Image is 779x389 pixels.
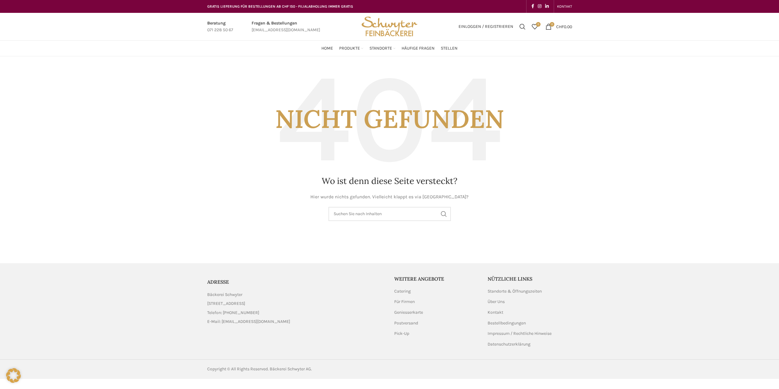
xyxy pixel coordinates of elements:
[252,20,320,34] a: Infobox link
[207,309,385,316] a: List item link
[536,22,541,27] span: 0
[488,299,505,305] a: Über Uns
[339,46,360,51] span: Produkte
[204,42,575,54] div: Main navigation
[441,42,458,54] a: Stellen
[543,2,551,11] a: Linkedin social link
[402,46,435,51] span: Häufige Fragen
[207,366,387,372] div: Copyright © All Rights Reserved. Bäckerei Schwyter AG.
[394,331,410,337] a: Pick-Up
[207,300,245,307] span: [STREET_ADDRESS]
[557,4,572,9] span: KONTAKT
[394,299,415,305] a: Für Firmen
[321,42,333,54] a: Home
[402,42,435,54] a: Häufige Fragen
[542,21,575,33] a: 0 CHF0.00
[488,331,552,337] a: Impressum / Rechtliche Hinweise
[529,21,541,33] div: Meine Wunschliste
[359,13,419,40] img: Bäckerei Schwyter
[394,320,419,326] a: Postversand
[207,193,572,201] p: Hier wurde nichts gefunden. Vielleicht klappt es via [GEOGRAPHIC_DATA]?
[488,309,504,316] a: Kontakt
[488,320,526,326] a: Bestellbedingungen
[394,275,479,282] h5: Weitere Angebote
[530,2,536,11] a: Facebook social link
[516,21,529,33] a: Suchen
[550,22,554,27] span: 0
[339,42,363,54] a: Produkte
[394,288,411,294] a: Catering
[536,2,543,11] a: Instagram social link
[321,46,333,51] span: Home
[554,0,575,13] div: Secondary navigation
[328,207,451,221] input: Suchen
[441,46,458,51] span: Stellen
[207,291,242,298] span: Bäckerei Schwyter
[556,24,564,29] span: CHF
[369,42,395,54] a: Standorte
[207,4,353,9] span: GRATIS LIEFERUNG FÜR BESTELLUNGEN AB CHF 150 - FILIALABHOLUNG IMMER GRATIS
[488,275,572,282] h5: Nützliche Links
[394,309,424,316] a: Geniesserkarte
[557,0,572,13] a: KONTAKT
[455,21,516,33] a: Einloggen / Registrieren
[488,288,542,294] a: Standorte & Öffnungszeiten
[488,341,531,347] a: Datenschutzerklärung
[369,46,392,51] span: Standorte
[207,20,233,34] a: Infobox link
[459,24,513,29] span: Einloggen / Registrieren
[207,69,572,169] h3: Nicht gefunden
[556,24,572,29] bdi: 0.00
[207,279,229,285] span: ADRESSE
[529,21,541,33] a: 0
[359,24,419,29] a: Site logo
[207,318,385,325] a: List item link
[207,175,572,187] h1: Wo ist denn diese Seite versteckt?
